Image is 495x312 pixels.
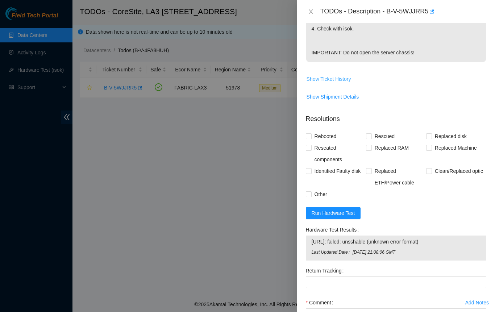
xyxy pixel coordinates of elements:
[306,91,359,103] button: Show Shipment Details
[372,142,412,154] span: Replaced RAM
[465,297,489,308] button: Add Notes
[432,165,486,177] span: Clean/Replaced optic
[372,130,398,142] span: Rescued
[312,130,340,142] span: Rebooted
[307,75,351,83] span: Show Ticket History
[306,265,347,276] label: Return Tracking
[372,165,426,188] span: Replaced ETH/Power cable
[312,249,353,256] span: Last Updated Date
[432,130,470,142] span: Replaced disk
[312,209,355,217] span: Run Hardware Test
[307,93,359,101] span: Show Shipment Details
[312,238,481,246] span: [URL]: failed: unsshable (unknown error format)
[312,188,330,200] span: Other
[306,297,336,308] label: Comment
[320,6,486,17] div: TODOs - Description - B-V-5WJJRR5
[308,9,314,14] span: close
[306,224,362,236] label: Hardware Test Results
[306,207,361,219] button: Run Hardware Test
[306,108,486,124] p: Resolutions
[432,142,480,154] span: Replaced Machine
[306,73,352,85] button: Show Ticket History
[306,276,486,288] input: Return Tracking
[312,165,364,177] span: Identified Faulty disk
[306,8,316,15] button: Close
[353,249,481,256] span: [DATE] 21:08:06 GMT
[312,142,366,165] span: Reseated components
[465,300,489,305] div: Add Notes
